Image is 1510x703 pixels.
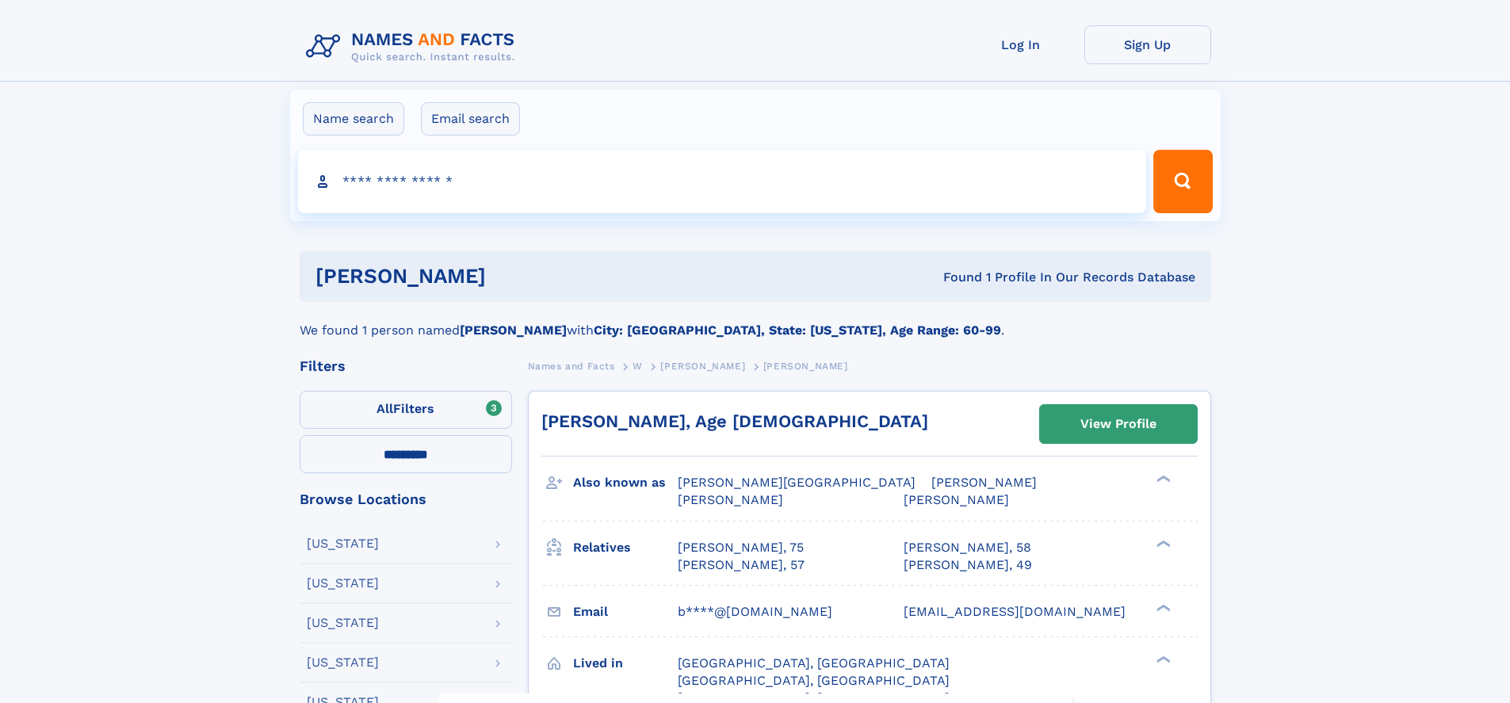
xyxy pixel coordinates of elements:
[1153,602,1172,613] div: ❯
[594,323,1001,338] b: City: [GEOGRAPHIC_DATA], State: [US_STATE], Age Range: 60-99
[460,323,567,338] b: [PERSON_NAME]
[300,391,512,429] label: Filters
[573,598,678,625] h3: Email
[678,475,916,490] span: [PERSON_NAME][GEOGRAPHIC_DATA]
[904,604,1126,619] span: [EMAIL_ADDRESS][DOMAIN_NAME]
[307,617,379,629] div: [US_STATE]
[300,25,528,68] img: Logo Names and Facts
[421,102,520,136] label: Email search
[958,25,1084,64] a: Log In
[307,656,379,669] div: [US_STATE]
[307,577,379,590] div: [US_STATE]
[1153,474,1172,484] div: ❯
[377,401,393,416] span: All
[633,356,643,376] a: W
[678,556,805,574] a: [PERSON_NAME], 57
[298,150,1147,213] input: search input
[763,361,848,372] span: [PERSON_NAME]
[678,492,783,507] span: [PERSON_NAME]
[573,650,678,677] h3: Lived in
[573,534,678,561] h3: Relatives
[633,361,643,372] span: W
[931,475,1037,490] span: [PERSON_NAME]
[660,361,745,372] span: [PERSON_NAME]
[573,469,678,496] h3: Also known as
[904,539,1031,556] a: [PERSON_NAME], 58
[300,302,1211,340] div: We found 1 person named with .
[1153,150,1212,213] button: Search Button
[1080,406,1156,442] div: View Profile
[1040,405,1197,443] a: View Profile
[678,539,804,556] a: [PERSON_NAME], 75
[528,356,615,376] a: Names and Facts
[315,266,715,286] h1: [PERSON_NAME]
[1153,654,1172,664] div: ❯
[904,492,1009,507] span: [PERSON_NAME]
[300,492,512,506] div: Browse Locations
[1153,538,1172,548] div: ❯
[300,359,512,373] div: Filters
[714,269,1195,286] div: Found 1 Profile In Our Records Database
[307,537,379,550] div: [US_STATE]
[303,102,404,136] label: Name search
[904,556,1032,574] a: [PERSON_NAME], 49
[678,655,950,671] span: [GEOGRAPHIC_DATA], [GEOGRAPHIC_DATA]
[541,411,928,431] a: [PERSON_NAME], Age [DEMOGRAPHIC_DATA]
[1084,25,1211,64] a: Sign Up
[660,356,745,376] a: [PERSON_NAME]
[678,673,950,688] span: [GEOGRAPHIC_DATA], [GEOGRAPHIC_DATA]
